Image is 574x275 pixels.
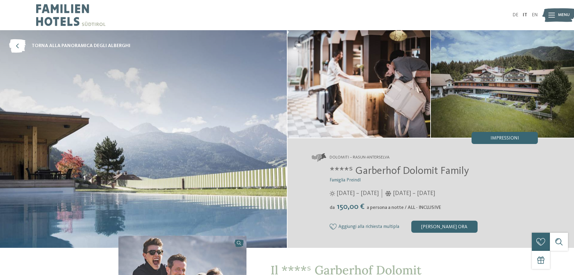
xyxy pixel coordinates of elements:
a: EN [532,13,538,18]
i: Orari d'apertura inverno [385,191,391,196]
span: [DATE] – [DATE] [393,189,435,198]
i: Orari d'apertura estate [330,191,335,196]
span: a persona a notte / ALL - INCLUSIVE [367,205,441,210]
span: ****ˢ Garberhof Dolomit Family [330,166,469,176]
span: [DATE] – [DATE] [337,189,379,198]
span: Menu [558,12,570,18]
span: da [330,205,335,210]
span: Dolomiti – Rasun-Anterselva [330,155,390,161]
span: Famiglia Preindl [330,178,361,183]
a: torna alla panoramica degli alberghi [9,39,130,53]
span: Aggiungi alla richiesta multipla [338,224,399,230]
a: DE [513,13,518,18]
span: 150,00 € [335,203,366,211]
span: Impressioni [491,136,519,141]
a: IT [523,13,527,18]
img: Il family hotel ad Anterselva: un paradiso naturale [287,30,431,138]
img: Hotel Dolomit Family Resort Garberhof ****ˢ [431,30,574,138]
div: [PERSON_NAME] ora [411,221,478,233]
span: torna alla panoramica degli alberghi [32,43,130,49]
